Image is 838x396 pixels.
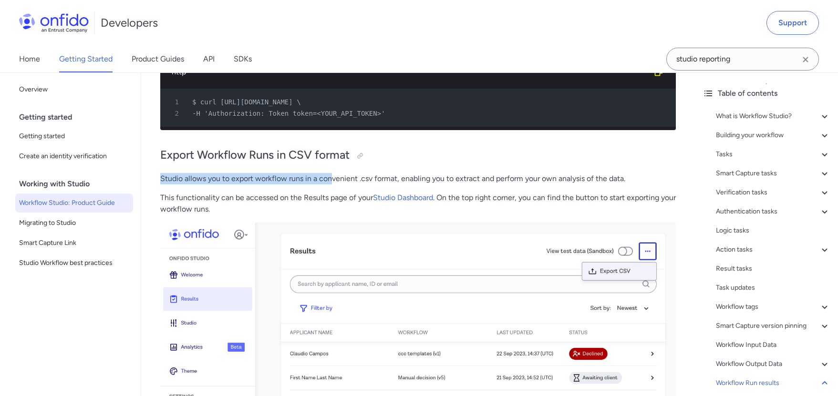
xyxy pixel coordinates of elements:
[716,225,830,236] a: Logic tasks
[800,54,811,65] svg: Clear search field button
[373,193,433,202] a: Studio Dashboard
[19,174,137,193] div: Working with Studio
[19,197,129,209] span: Workflow Studio: Product Guide
[15,254,133,273] a: Studio Workflow best practices
[716,168,830,179] a: Smart Capture tasks
[15,234,133,253] a: Smart Capture Link
[101,15,158,30] h1: Developers
[59,46,113,72] a: Getting Started
[15,147,133,166] a: Create an identity verification
[716,244,830,255] a: Action tasks
[19,131,129,142] span: Getting started
[160,192,676,215] p: This functionality can be accessed on the Results page of your . On the top right corner, you can...
[164,108,186,119] span: 2
[716,263,830,274] a: Result tasks
[716,282,830,294] a: Task updates
[19,84,129,95] span: Overview
[19,151,129,162] span: Create an identity verification
[132,46,184,72] a: Product Guides
[160,147,676,163] h2: Export Workflow Runs in CSV format
[203,46,215,72] a: API
[716,130,830,141] a: Building your workflow
[703,88,830,99] div: Table of contents
[766,11,819,35] a: Support
[716,206,830,217] a: Authentication tasks
[192,110,385,117] span: -H 'Authorization: Token token=<YOUR_API_TOKEN>'
[716,358,830,370] a: Workflow Output Data
[19,46,40,72] a: Home
[716,377,830,389] a: Workflow Run results
[160,173,676,184] p: Studio allows you to export workflow runs in a convenient .csv format, enabling you to extract an...
[192,98,301,106] span: $ curl [URL][DOMAIN_NAME] \
[15,127,133,146] a: Getting started
[15,193,133,213] a: Workflow Studio: Product Guide
[19,13,89,32] img: Onfido Logo
[716,111,830,122] a: What is Workflow Studio?
[716,149,830,160] a: Tasks
[19,237,129,249] span: Smart Capture Link
[15,80,133,99] a: Overview
[666,48,819,71] input: Onfido search input field
[716,320,830,332] a: Smart Capture version pinning
[19,257,129,269] span: Studio Workflow best practices
[19,108,137,127] div: Getting started
[234,46,252,72] a: SDKs
[19,217,129,229] span: Migrating to Studio
[716,187,830,198] a: Verification tasks
[716,339,830,351] a: Workflow Input Data
[716,301,830,313] a: Workflow tags
[164,96,186,108] span: 1
[15,213,133,233] a: Migrating to Studio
